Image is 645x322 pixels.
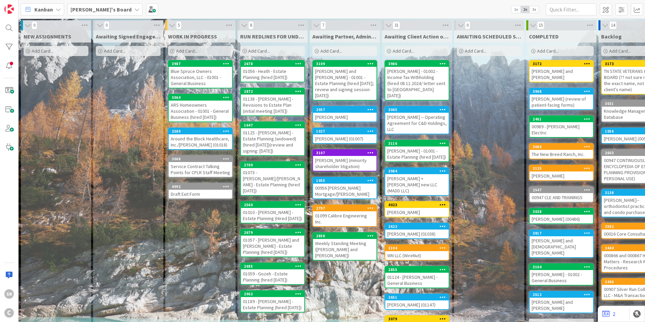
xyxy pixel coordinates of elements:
[169,95,232,101] div: 3064
[530,215,593,223] div: [PERSON_NAME] (00486)
[244,230,304,235] div: 2679
[530,264,593,270] div: 3164
[385,223,449,230] div: 2622
[388,317,449,321] div: 3079
[312,106,377,122] a: 2957[PERSON_NAME]
[530,116,593,122] div: 2461
[313,205,376,211] div: 2797
[32,21,37,29] span: 0
[313,178,376,184] div: 1055
[172,157,232,161] div: 3068
[533,231,593,236] div: 3817
[385,245,449,251] div: 3104
[313,128,376,134] div: 1027
[316,234,376,238] div: 2858
[533,166,593,171] div: 3125
[385,107,449,113] div: 3065
[529,143,594,159] a: 3080The New Breed Ranch, Inc.
[529,88,594,110] a: 3968[PERSON_NAME] (review of patient-facing forms)
[511,6,521,13] span: 1x
[169,95,232,122] div: 3064ARS Homeowners Association - 01001 - General Business (hired [DATE])
[320,48,342,54] span: Add Card...
[244,123,304,128] div: 1647
[385,294,449,300] div: 2651
[172,95,232,100] div: 3064
[241,162,304,195] div: 270901073 - [PERSON_NAME]/[PERSON_NAME] - Estate Planning (hired [DATE])
[385,208,449,217] div: [PERSON_NAME]
[244,163,304,167] div: 2709
[530,6,539,13] span: 3x
[388,141,449,146] div: 3116
[313,61,376,100] div: 3109[PERSON_NAME] and [PERSON_NAME] - 01001 - Estate Planning (hired [DATE]; review and signing s...
[248,48,270,54] span: Add Card...
[530,95,593,109] div: [PERSON_NAME] (review of patient-facing forms)
[312,33,377,40] span: Awaiting Partner, Admin, Off Mgr Feedback
[241,168,304,195] div: 01073 - [PERSON_NAME]/[PERSON_NAME] - Estate Planning (hired [DATE])
[530,236,593,257] div: [PERSON_NAME] and [DEMOGRAPHIC_DATA][PERSON_NAME]
[169,101,232,122] div: ARS Homeowners Association - 01001 - General Business (hired [DATE])
[241,291,304,297] div: 2962
[316,129,376,134] div: 1027
[385,251,449,260] div: WN LLC (WireNut)
[168,128,233,150] a: 2580Around the Block Healthcare, Inc./[PERSON_NAME] (01018)
[241,208,304,223] div: 01010 - [PERSON_NAME] - Estate Planning (Hired [DATE])
[533,188,593,192] div: 2547
[385,146,449,161] div: [PERSON_NAME] - 01001 - Estate Planning (hired [DATE])
[602,310,615,318] a: 2
[169,134,232,149] div: Around the Block Healthcare, Inc./[PERSON_NAME] (01018)
[388,295,449,300] div: 2651
[529,230,594,258] a: 3817[PERSON_NAME] and [DEMOGRAPHIC_DATA][PERSON_NAME]
[533,61,593,66] div: 3172
[385,140,449,162] a: 3116[PERSON_NAME] - 01001 - Estate Planning (hired [DATE])
[530,122,593,137] div: 00989 - [PERSON_NAME] Electric
[240,60,305,82] a: 267801056 - Heath - Estate Planning (hired [DATE])
[609,48,631,54] span: Add Card...
[385,230,449,238] div: [PERSON_NAME] (01038)
[313,134,376,143] div: [PERSON_NAME] (01007)
[529,291,594,313] a: 2512[PERSON_NAME] and [PERSON_NAME]
[313,150,376,156] div: 3107
[104,48,125,54] span: Add Card...
[385,33,449,40] span: Awaiting Client Action or Feedback or Action from a Third Party
[240,201,305,223] a: 256001010 - [PERSON_NAME] - Estate Planning (Hired [DATE])
[609,21,617,29] span: 14
[530,187,593,202] div: 254700947 CLE AND TRAININGS
[34,5,53,14] span: Kanban
[241,202,304,223] div: 256001010 - [PERSON_NAME] - Estate Planning (Hired [DATE])
[313,239,376,260] div: Weekly Standing Meeting ([PERSON_NAME] and [PERSON_NAME])
[388,169,449,173] div: 3984
[385,67,449,100] div: [PERSON_NAME] - 01002 - Income Tax Withholding (hired 08.11.2024/ letter sent to [GEOGRAPHIC_DATA...
[241,202,304,208] div: 2560
[533,117,593,122] div: 2461
[385,267,449,273] div: 2855
[385,294,449,310] a: 2651[PERSON_NAME] (01147)
[168,183,233,199] a: 4092Draft Exit Form
[385,300,449,309] div: [PERSON_NAME] (01147)
[530,230,593,236] div: 3817
[316,151,376,155] div: 3107
[521,6,530,13] span: 2x
[385,266,449,288] a: 285501124 - [PERSON_NAME] - General Business
[530,88,593,109] div: 3968[PERSON_NAME] (review of patient-facing forms)
[530,209,593,223] div: 3038[PERSON_NAME] (00486)
[244,89,304,94] div: 2872
[457,33,522,40] span: AWAITING SCHEDULED SIGNING MEETING
[244,61,304,66] div: 2678
[320,21,326,29] span: 7
[385,61,449,67] div: 3986
[241,263,304,284] div: 268501059 - Gozeh - Estate Planning (hired [DATE])
[530,144,593,150] div: 3080
[388,246,449,250] div: 3104
[530,230,593,257] div: 3817[PERSON_NAME] and [DEMOGRAPHIC_DATA][PERSON_NAME]
[385,245,449,260] div: 3104WN LLC (WireNut)
[32,48,53,54] span: Add Card...
[546,3,596,16] input: Quick Filter...
[176,48,198,54] span: Add Card...
[529,208,594,224] a: 3038[PERSON_NAME] (00486)
[313,156,376,171] div: [PERSON_NAME] (minority shareholder litigation)
[313,107,376,122] div: 2957[PERSON_NAME]
[385,140,449,146] div: 3116
[241,95,304,115] div: 01138 - [PERSON_NAME] - Revisions to Estate Plan (initial meeting [DATE])
[312,232,377,261] a: 2858Weekly Standing Meeting ([PERSON_NAME] and [PERSON_NAME])
[241,162,304,168] div: 2709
